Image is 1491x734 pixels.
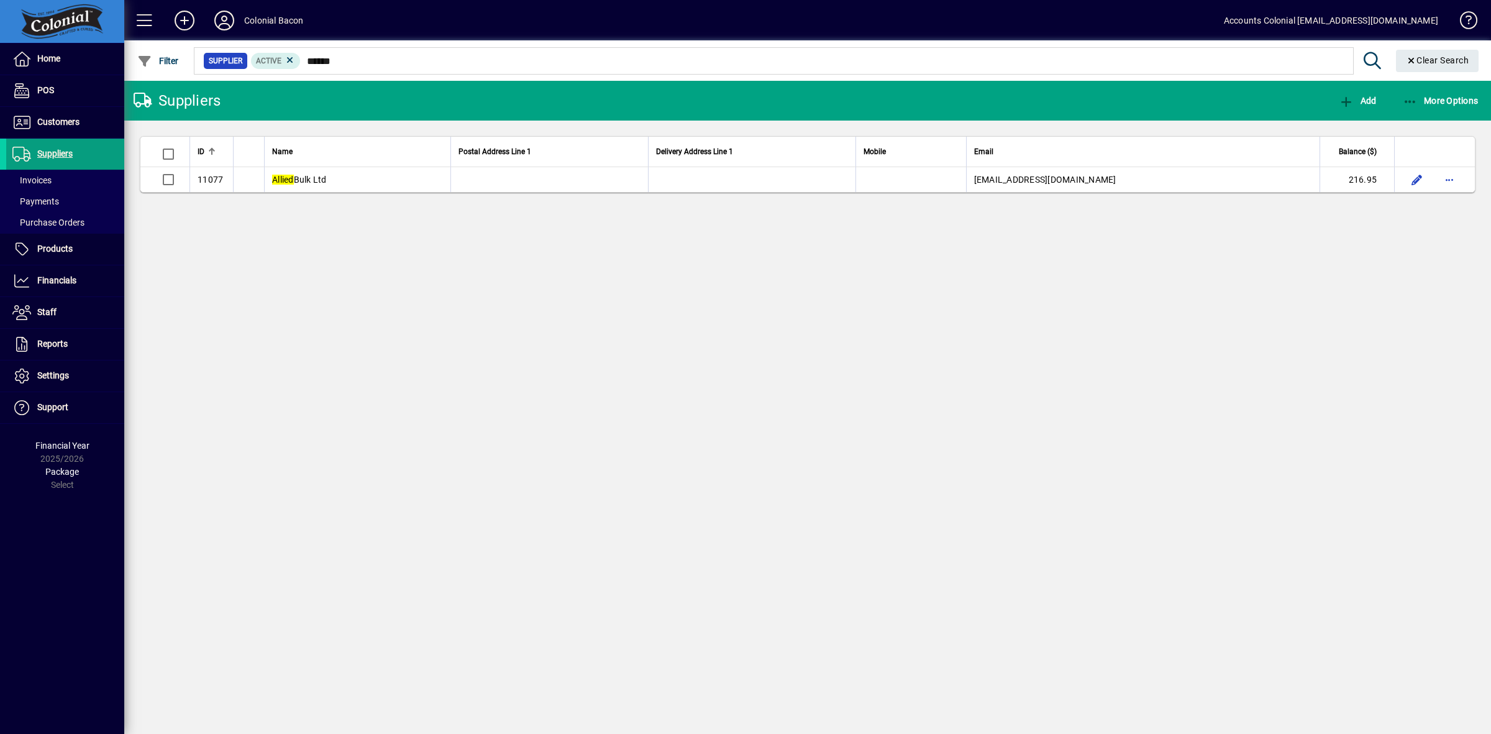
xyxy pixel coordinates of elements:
[204,9,244,32] button: Profile
[1328,145,1388,158] div: Balance ($)
[198,145,226,158] div: ID
[1439,170,1459,190] button: More options
[45,467,79,477] span: Package
[251,53,301,69] mat-chip: Activation Status: Active
[6,170,124,191] a: Invoices
[6,234,124,265] a: Products
[209,55,242,67] span: Supplier
[37,53,60,63] span: Home
[37,307,57,317] span: Staff
[6,75,124,106] a: POS
[37,244,73,254] span: Products
[6,107,124,138] a: Customers
[37,117,80,127] span: Customers
[458,145,531,158] span: Postal Address Line 1
[1336,89,1379,112] button: Add
[6,191,124,212] a: Payments
[272,145,443,158] div: Name
[12,218,84,227] span: Purchase Orders
[37,339,68,349] span: Reports
[272,175,294,185] em: Allied
[1339,96,1376,106] span: Add
[244,11,303,30] div: Colonial Bacon
[1403,96,1479,106] span: More Options
[1320,167,1394,192] td: 216.95
[6,212,124,233] a: Purchase Orders
[1224,11,1438,30] div: Accounts Colonial [EMAIL_ADDRESS][DOMAIN_NAME]
[37,149,73,158] span: Suppliers
[37,402,68,412] span: Support
[256,57,281,65] span: Active
[134,50,182,72] button: Filter
[12,196,59,206] span: Payments
[198,145,204,158] span: ID
[974,145,1312,158] div: Email
[6,329,124,360] a: Reports
[1396,50,1479,72] button: Clear
[198,175,223,185] span: 11077
[12,175,52,185] span: Invoices
[1451,2,1475,43] a: Knowledge Base
[656,145,733,158] span: Delivery Address Line 1
[6,44,124,75] a: Home
[6,392,124,423] a: Support
[864,145,958,158] div: Mobile
[974,175,1116,185] span: [EMAIL_ADDRESS][DOMAIN_NAME]
[37,85,54,95] span: POS
[272,175,327,185] span: Bulk Ltd
[6,265,124,296] a: Financials
[6,297,124,328] a: Staff
[1406,55,1469,65] span: Clear Search
[272,145,293,158] span: Name
[1407,170,1427,190] button: Edit
[137,56,179,66] span: Filter
[864,145,886,158] span: Mobile
[6,360,124,392] a: Settings
[37,275,76,285] span: Financials
[35,441,89,451] span: Financial Year
[134,91,221,111] div: Suppliers
[1400,89,1482,112] button: More Options
[165,9,204,32] button: Add
[1339,145,1377,158] span: Balance ($)
[37,370,69,380] span: Settings
[974,145,993,158] span: Email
